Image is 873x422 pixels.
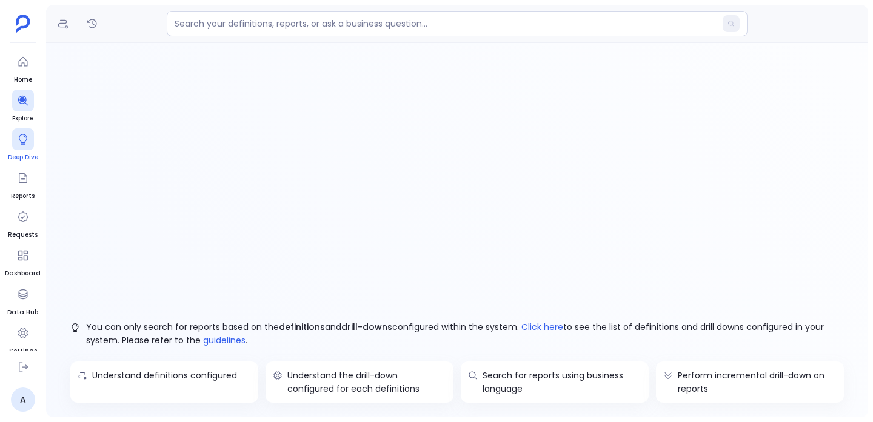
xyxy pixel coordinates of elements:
[678,369,837,395] p: Perform incremental drill-down on reports
[11,387,35,412] a: A
[12,75,34,85] span: Home
[175,18,716,30] input: Search your definitions, reports, or ask a business question...
[16,15,30,33] img: petavue logo
[521,320,563,334] span: Click here
[12,51,34,85] a: Home
[287,369,446,395] p: Understand the drill-down configured for each definitions
[92,369,251,382] p: Understand definitions configured
[12,90,34,124] a: Explore
[11,191,35,201] span: Reports
[7,283,38,317] a: Data Hub
[203,334,246,346] a: guidelines
[12,114,34,124] span: Explore
[8,153,38,162] span: Deep Dive
[341,321,392,333] span: drill-downs
[11,167,35,201] a: Reports
[9,322,37,356] a: Settings
[7,308,38,317] span: Data Hub
[86,320,844,347] p: You can only search for reports based on the and configured within the system. to see the list of...
[5,245,41,279] a: Dashboard
[8,128,38,162] a: Deep Dive
[9,346,37,356] span: Settings
[8,206,38,240] a: Requests
[483,369,641,395] p: Search for reports using business language
[53,14,73,33] button: Definitions
[5,269,41,279] span: Dashboard
[8,230,38,240] span: Requests
[279,321,325,333] span: definitions
[82,14,102,33] button: Reports History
